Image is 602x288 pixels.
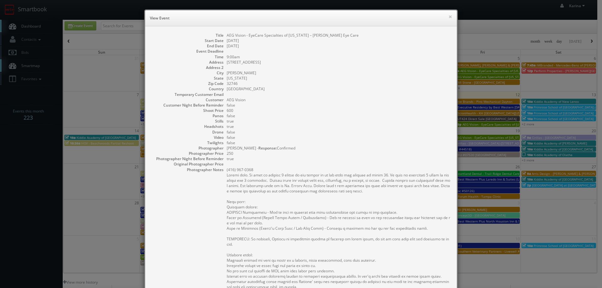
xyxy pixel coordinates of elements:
dt: State [151,76,224,81]
dt: Photographer [151,145,224,151]
dd: true [227,124,451,129]
b: Response: [258,145,277,151]
dd: true [227,118,451,124]
dt: Country [151,86,224,92]
dt: Zip Code [151,81,224,86]
dd: 32746 [227,81,451,86]
dt: Time [151,54,224,60]
dt: Original Photographer Price [151,161,224,167]
dt: Photographer Notes [151,167,224,172]
dt: Address 2 [151,65,224,70]
dd: [PERSON_NAME] - Confirmed [227,145,451,151]
dt: Drone [151,129,224,135]
dt: Video [151,135,224,140]
dt: Customer Night Before Reminder [151,102,224,108]
dt: Shoot Price [151,108,224,113]
button: × [448,14,452,19]
dt: Photographer Price [151,151,224,156]
dt: Customer [151,97,224,102]
dt: Stills [151,118,224,124]
dt: Twilights [151,140,224,145]
h6: View Event [150,15,452,21]
dd: [STREET_ADDRESS] [227,60,451,65]
dd: AEG Vision - EyeCare Specialties of [US_STATE] – [PERSON_NAME] Eye Care [227,33,451,38]
dt: Address [151,60,224,65]
dd: false [227,135,451,140]
dd: AEG Vision [227,97,451,102]
dd: [GEOGRAPHIC_DATA] [227,86,451,92]
dt: End Date [151,43,224,49]
dd: [US_STATE] [227,76,451,81]
dd: true [227,156,451,161]
dd: false [227,129,451,135]
dd: [DATE] [227,43,451,49]
dd: [DATE] [227,38,451,43]
dd: false [227,102,451,108]
dd: 600 [227,108,451,113]
dd: 9:00am [227,54,451,60]
dt: Temporary Customer Email [151,92,224,97]
dd: false [227,113,451,118]
dd: 250 [227,151,451,156]
dt: Start Date [151,38,224,43]
dd: [PERSON_NAME] [227,70,451,76]
dd: false [227,140,451,145]
dt: Title [151,33,224,38]
dt: Photographer Night Before Reminder [151,156,224,161]
dt: Headshots [151,124,224,129]
dt: City [151,70,224,76]
dt: Panos [151,113,224,118]
dt: Event Deadline [151,49,224,54]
